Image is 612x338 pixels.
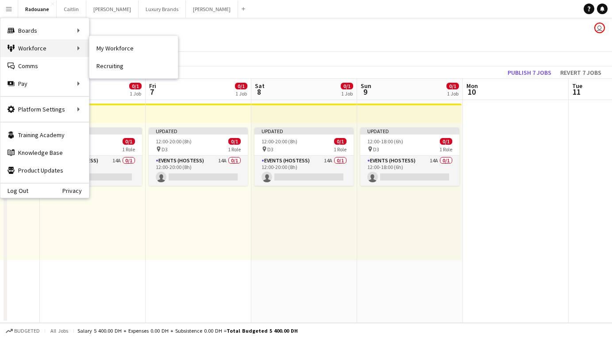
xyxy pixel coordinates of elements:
[0,126,89,144] a: Training Academy
[360,127,459,186] app-job-card: Updated12:00-18:00 (6h)0/1 D31 RoleEvents (Hostess)14A0/112:00-18:00 (6h)
[129,83,142,89] span: 0/1
[361,82,371,90] span: Sun
[255,82,265,90] span: Sat
[262,138,297,145] span: 12:00-20:00 (8h)
[254,127,354,134] div: Updated
[571,87,582,97] span: 11
[227,327,298,334] span: Total Budgeted 5 400.00 DH
[43,156,142,186] app-card-role: Events (Hostess)14A0/112:00-20:00 (8h)
[89,57,178,75] a: Recruiting
[77,327,298,334] div: Salary 5 400.00 DH + Expenses 0.00 DH + Subsistence 0.00 DH =
[235,90,247,97] div: 1 Job
[0,187,28,194] a: Log Out
[504,67,555,78] button: Publish 7 jobs
[62,187,89,194] a: Privacy
[149,156,248,186] app-card-role: Events (Hostess)14A0/112:00-20:00 (8h)
[86,0,139,18] button: [PERSON_NAME]
[359,87,371,97] span: 9
[0,144,89,161] a: Knowledge Base
[367,138,403,145] span: 12:00-18:00 (6h)
[254,127,354,186] app-job-card: Updated12:00-20:00 (8h)0/1 D31 RoleEvents (Hostess)14A0/112:00-20:00 (8h)
[186,0,238,18] button: [PERSON_NAME]
[465,87,478,97] span: 10
[149,82,156,90] span: Fri
[89,39,178,57] a: My Workforce
[466,82,478,90] span: Mon
[130,90,141,97] div: 1 Job
[267,146,273,153] span: D3
[0,39,89,57] div: Workforce
[162,146,168,153] span: D3
[228,146,241,153] span: 1 Role
[373,146,379,153] span: D3
[341,83,353,89] span: 0/1
[156,138,192,145] span: 12:00-20:00 (8h)
[0,57,89,75] a: Comms
[235,83,247,89] span: 0/1
[334,138,346,145] span: 0/1
[594,23,605,33] app-user-avatar: Radouane Bouakaz
[0,100,89,118] div: Platform Settings
[0,75,89,92] div: Pay
[447,90,458,97] div: 1 Job
[122,146,135,153] span: 1 Role
[334,146,346,153] span: 1 Role
[149,127,248,134] div: Updated
[43,127,142,134] div: Updated
[57,0,86,18] button: Caitlin
[439,146,452,153] span: 1 Role
[341,90,353,97] div: 1 Job
[228,138,241,145] span: 0/1
[43,127,142,186] app-job-card: Updated12:00-20:00 (8h)0/1 D31 RoleEvents (Hostess)14A0/112:00-20:00 (8h)
[254,156,354,186] app-card-role: Events (Hostess)14A0/112:00-20:00 (8h)
[254,87,265,97] span: 8
[18,0,57,18] button: Radouane
[360,127,459,134] div: Updated
[440,138,452,145] span: 0/1
[572,82,582,90] span: Tue
[0,161,89,179] a: Product Updates
[148,87,156,97] span: 7
[0,22,89,39] div: Boards
[49,327,70,334] span: All jobs
[149,127,248,186] app-job-card: Updated12:00-20:00 (8h)0/1 D31 RoleEvents (Hostess)14A0/112:00-20:00 (8h)
[4,326,41,336] button: Budgeted
[557,67,605,78] button: Revert 7 jobs
[139,0,186,18] button: Luxury Brands
[446,83,459,89] span: 0/1
[14,328,40,334] span: Budgeted
[123,138,135,145] span: 0/1
[360,156,459,186] app-card-role: Events (Hostess)14A0/112:00-18:00 (6h)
